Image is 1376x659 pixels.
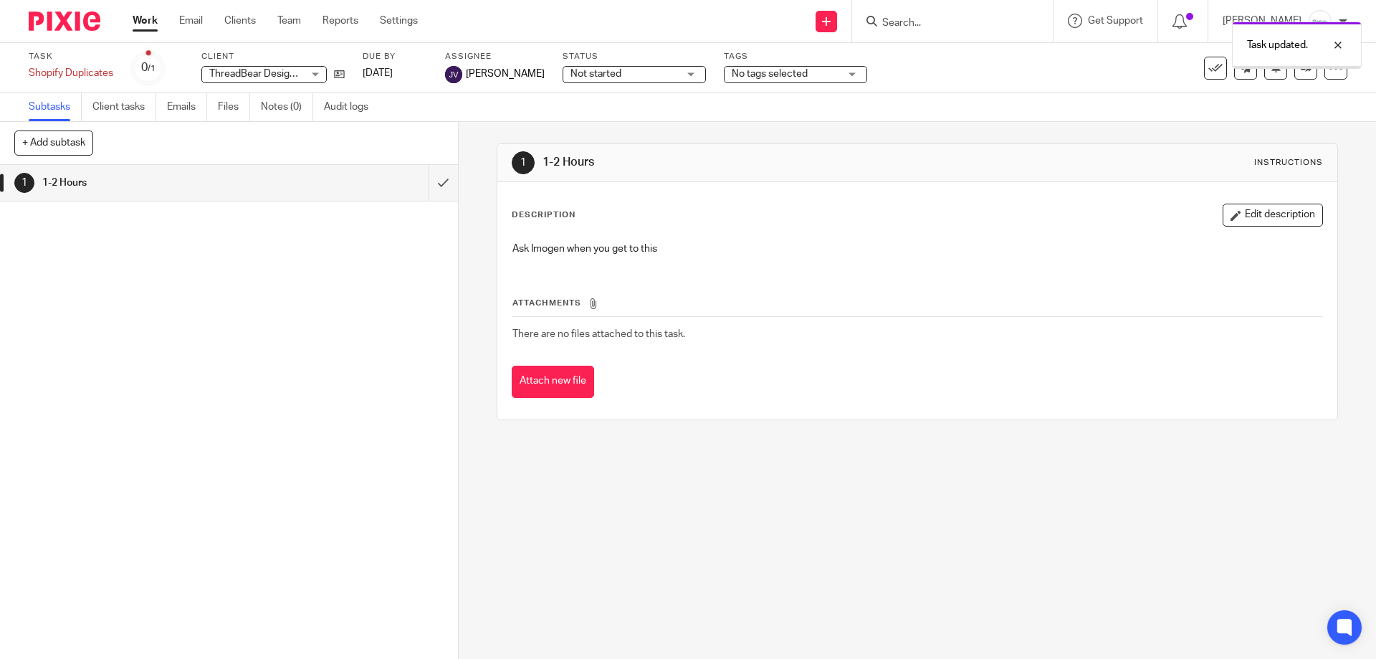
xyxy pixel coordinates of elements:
[512,299,581,307] span: Attachments
[445,66,462,83] img: svg%3E
[1223,204,1323,227] button: Edit description
[218,93,250,121] a: Files
[543,155,948,170] h1: 1-2 Hours
[14,131,93,155] button: + Add subtask
[570,69,621,79] span: Not started
[512,151,535,174] div: 1
[141,60,156,76] div: 0
[29,66,113,80] div: Shopify Duplicates
[167,93,207,121] a: Emails
[1247,38,1308,52] p: Task updated.
[322,14,358,28] a: Reports
[92,93,156,121] a: Client tasks
[1309,10,1332,33] img: Infinity%20Logo%20with%20Whitespace%20.png
[133,14,158,28] a: Work
[277,14,301,28] a: Team
[380,14,418,28] a: Settings
[261,93,313,121] a: Notes (0)
[14,173,34,193] div: 1
[445,51,545,62] label: Assignee
[363,68,393,78] span: [DATE]
[209,69,312,79] span: ThreadBear Design Ltd
[179,14,203,28] a: Email
[512,329,685,339] span: There are no files attached to this task.
[1254,157,1323,169] div: Instructions
[512,209,575,221] p: Description
[363,51,427,62] label: Due by
[466,67,545,81] span: [PERSON_NAME]
[732,69,808,79] span: No tags selected
[324,93,379,121] a: Audit logs
[563,51,706,62] label: Status
[224,14,256,28] a: Clients
[148,65,156,72] small: /1
[29,93,82,121] a: Subtasks
[512,242,1322,256] p: Ask Imogen when you get to this
[42,172,290,194] h1: 1-2 Hours
[29,51,113,62] label: Task
[201,51,345,62] label: Client
[512,366,594,398] button: Attach new file
[29,11,100,31] img: Pixie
